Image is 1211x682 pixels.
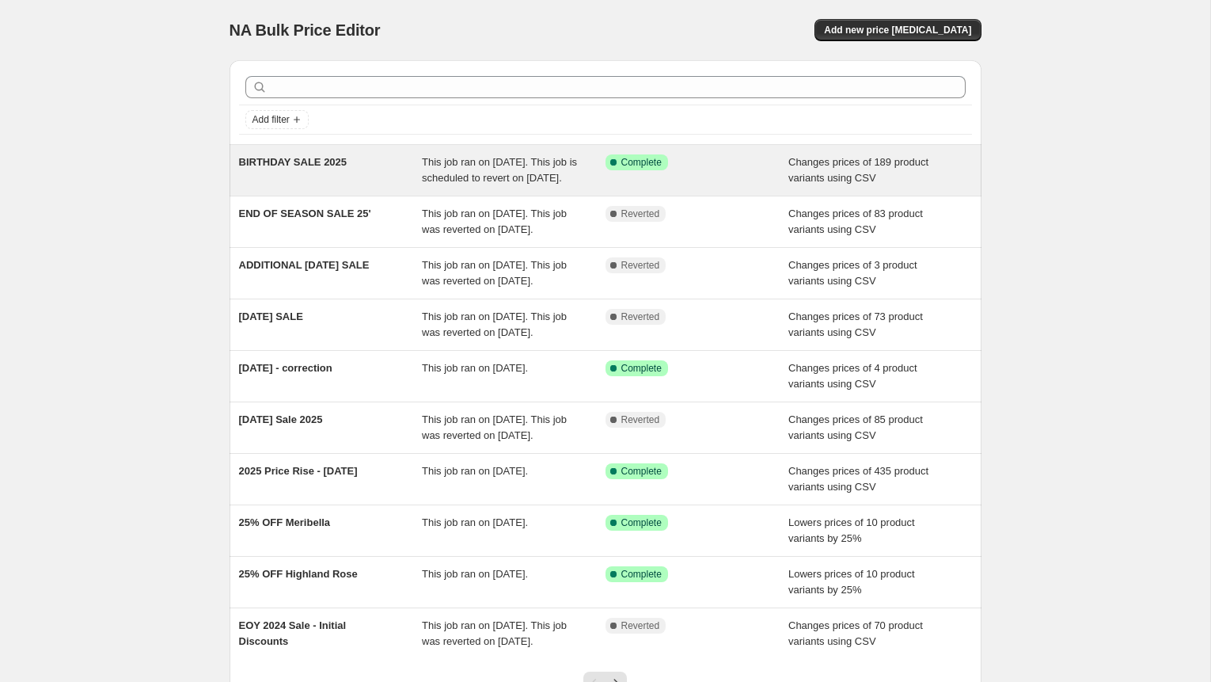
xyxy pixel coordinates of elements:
[621,516,662,529] span: Complete
[239,311,303,322] span: [DATE] SALE
[422,619,567,647] span: This job ran on [DATE]. This job was reverted on [DATE].
[239,362,332,374] span: [DATE] - correction
[422,208,567,235] span: This job ran on [DATE]. This job was reverted on [DATE].
[245,110,309,129] button: Add filter
[422,413,567,441] span: This job ran on [DATE]. This job was reverted on [DATE].
[252,113,290,126] span: Add filter
[230,21,381,39] span: NA Bulk Price Editor
[422,311,567,338] span: This job ran on [DATE]. This job was reverted on [DATE].
[788,362,917,390] span: Changes prices of 4 product variants using CSV
[788,516,915,544] span: Lowers prices of 10 product variants by 25%
[422,259,567,287] span: This job ran on [DATE]. This job was reverted on [DATE].
[239,465,358,477] span: 2025 Price Rise - [DATE]
[621,208,660,220] span: Reverted
[621,362,662,375] span: Complete
[239,259,370,271] span: ADDITIONAL [DATE] SALE
[788,465,928,493] span: Changes prices of 435 product variants using CSV
[239,516,331,528] span: 25% OFF Meribella
[788,259,917,287] span: Changes prices of 3 product variants using CSV
[621,568,662,581] span: Complete
[788,208,923,235] span: Changes prices of 83 product variants using CSV
[788,413,923,441] span: Changes prices of 85 product variants using CSV
[824,24,971,36] span: Add new price [MEDICAL_DATA]
[239,619,347,647] span: EOY 2024 Sale - Initial Discounts
[239,156,347,168] span: BIRTHDAY SALE 2025
[621,156,662,169] span: Complete
[788,156,928,184] span: Changes prices of 189 product variants using CSV
[621,619,660,632] span: Reverted
[814,19,981,41] button: Add new price [MEDICAL_DATA]
[422,362,528,374] span: This job ran on [DATE].
[239,413,323,425] span: [DATE] Sale 2025
[621,259,660,272] span: Reverted
[788,568,915,596] span: Lowers prices of 10 product variants by 25%
[422,568,528,580] span: This job ran on [DATE].
[788,311,923,338] span: Changes prices of 73 product variants using CSV
[621,465,662,478] span: Complete
[788,619,923,647] span: Changes prices of 70 product variants using CSV
[422,465,528,477] span: This job ran on [DATE].
[422,156,577,184] span: This job ran on [DATE]. This job is scheduled to revert on [DATE].
[239,568,358,580] span: 25% OFF Highland Rose
[621,413,660,426] span: Reverted
[621,311,660,323] span: Reverted
[422,516,528,528] span: This job ran on [DATE].
[239,208,371,219] span: END OF SEASON SALE 25'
